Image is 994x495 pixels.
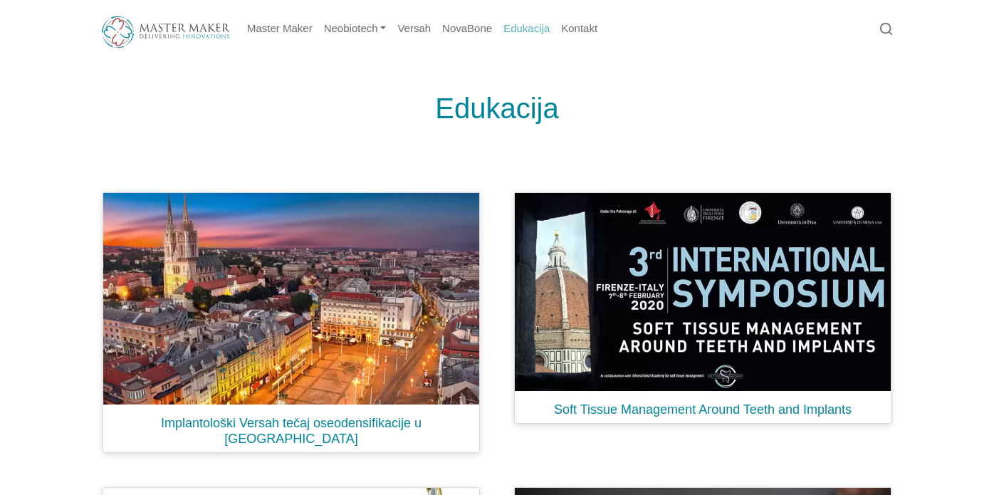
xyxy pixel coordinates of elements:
[91,181,491,464] a: Implantološki Versah tečaj oseodensifikacije u [GEOGRAPHIC_DATA]
[555,15,603,43] a: Kontakt
[503,181,903,464] a: Soft Tissue Management Around Teeth and Implants
[318,15,392,43] a: Neobiotech
[241,15,318,43] a: Master Maker
[102,16,230,48] img: Master Maker
[498,15,555,43] a: Edukacija
[515,391,891,418] h1: Soft Tissue Management Around Teeth and Implants
[392,15,436,43] a: Versah
[436,15,498,43] a: NovaBone
[103,405,479,447] h1: Implantološki Versah tečaj oseodensifikacije u [GEOGRAPHIC_DATA]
